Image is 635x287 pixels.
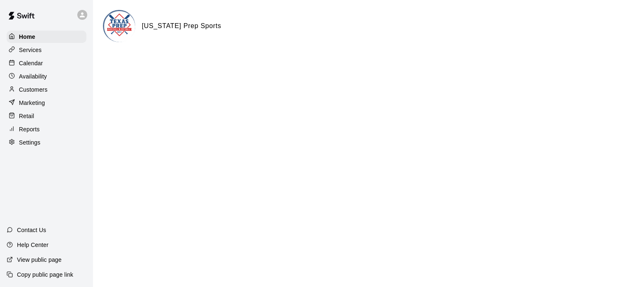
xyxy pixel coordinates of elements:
p: Marketing [19,99,45,107]
p: Contact Us [17,226,46,234]
a: Marketing [7,97,86,109]
a: Customers [7,83,86,96]
p: Help Center [17,241,48,249]
a: Availability [7,70,86,83]
p: Availability [19,72,47,81]
p: Home [19,33,36,41]
p: Services [19,46,42,54]
a: Settings [7,136,86,149]
p: Copy public page link [17,270,73,279]
img: Texas Prep Sports logo [104,11,135,42]
p: Reports [19,125,40,133]
a: Retail [7,110,86,122]
a: Calendar [7,57,86,69]
p: Calendar [19,59,43,67]
a: Services [7,44,86,56]
p: Settings [19,138,41,147]
h6: [US_STATE] Prep Sports [142,21,221,31]
p: Customers [19,85,48,94]
p: View public page [17,256,62,264]
a: Reports [7,123,86,135]
a: Home [7,31,86,43]
p: Retail [19,112,34,120]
